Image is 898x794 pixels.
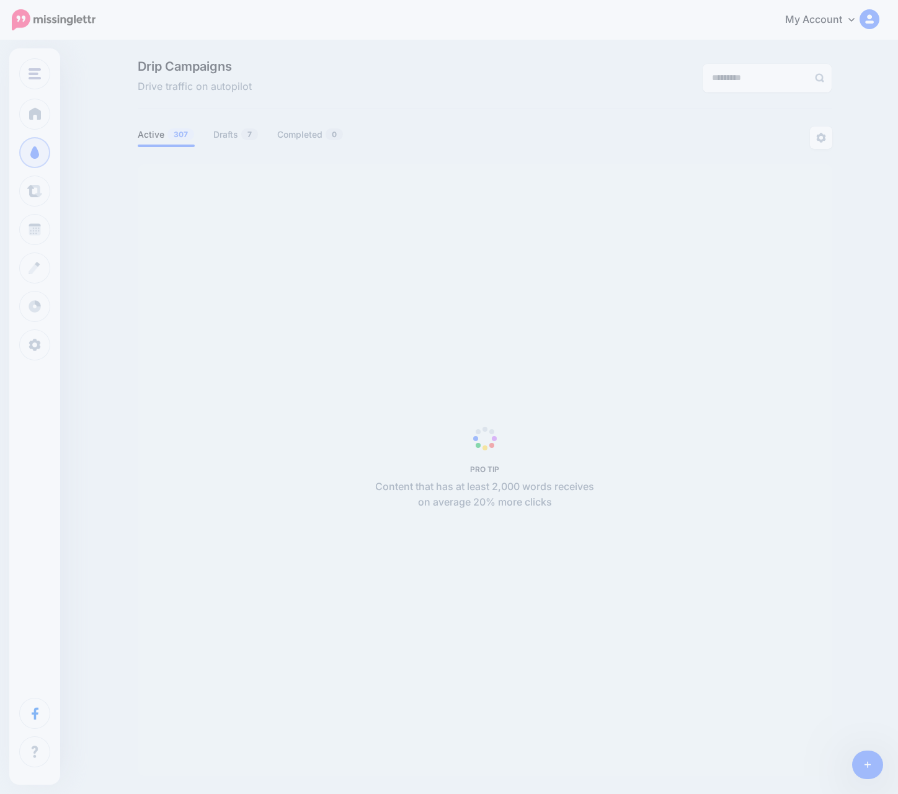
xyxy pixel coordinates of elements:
[241,128,258,140] span: 7
[213,127,259,142] a: Drafts7
[138,60,252,73] span: Drip Campaigns
[773,5,879,35] a: My Account
[167,128,194,140] span: 307
[368,465,601,474] h5: PRO TIP
[12,9,96,30] img: Missinglettr
[326,128,343,140] span: 0
[277,127,344,142] a: Completed0
[29,68,41,79] img: menu.png
[816,133,826,143] img: settings-grey.png
[138,79,252,95] span: Drive traffic on autopilot
[815,73,824,83] img: search-grey-6.png
[138,127,195,142] a: Active307
[368,479,601,511] p: Content that has at least 2,000 words receives on average 20% more clicks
